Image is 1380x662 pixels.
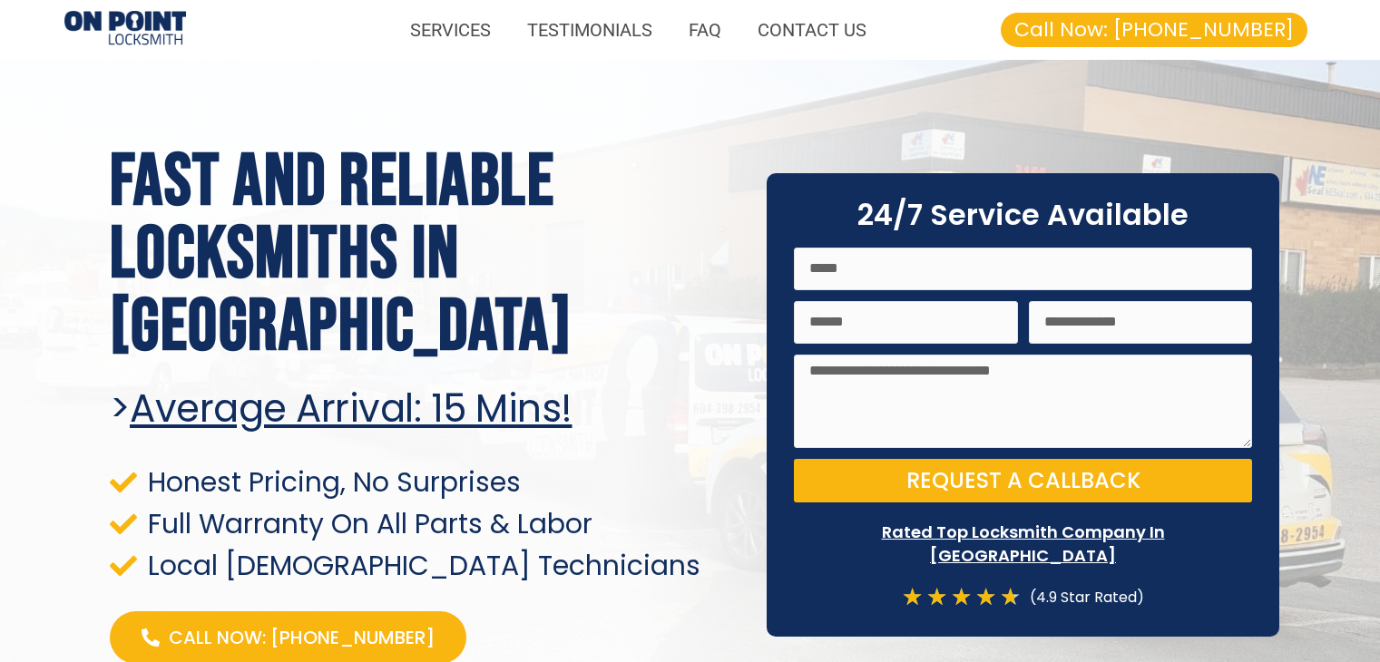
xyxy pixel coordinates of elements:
h1: Fast and Reliable Locksmiths In [GEOGRAPHIC_DATA] [110,146,740,364]
span: Call Now: [PHONE_NUMBER] [1014,20,1294,40]
img: Locksmiths Locations 1 [64,11,186,48]
nav: Menu [204,9,885,51]
h2: > [110,386,740,432]
i: ★ [926,585,947,609]
a: CONTACT US [739,9,885,51]
span: Request a Callback [906,470,1140,492]
i: ★ [975,585,996,609]
span: Full Warranty On All Parts & Labor [143,511,592,536]
a: SERVICES [392,9,509,51]
i: ★ [1000,585,1021,609]
button: Request a Callback [794,459,1252,502]
a: FAQ [670,9,739,51]
a: TESTIMONIALS [509,9,670,51]
p: Rated Top Locksmith Company In [GEOGRAPHIC_DATA] [794,521,1252,566]
span: Honest Pricing, No Surprises [143,470,521,494]
form: On Point Locksmith [794,248,1252,514]
div: (4.9 Star Rated) [1021,585,1144,609]
span: Local [DEMOGRAPHIC_DATA] Technicians [143,553,700,578]
i: ★ [902,585,923,609]
i: ★ [951,585,972,609]
u: Average arrival: 15 Mins! [130,382,573,435]
div: 4.7/5 [902,585,1021,609]
a: Call Now: [PHONE_NUMBER] [1001,13,1307,47]
h2: 24/7 Service Available [794,200,1252,229]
